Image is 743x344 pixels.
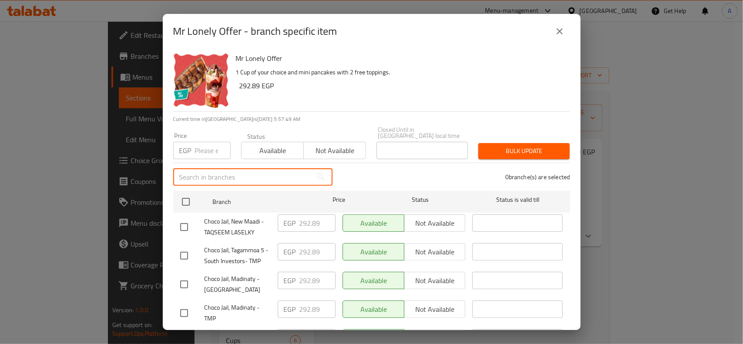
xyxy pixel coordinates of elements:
[284,304,296,314] p: EGP
[549,21,570,42] button: close
[485,146,563,157] span: Bulk update
[299,301,336,318] input: Please enter price
[284,218,296,228] p: EGP
[212,197,303,207] span: Branch
[478,143,570,159] button: Bulk update
[236,67,563,78] p: 1 Cup of your choice and mini pancakes with 2 free toppings.
[239,80,563,92] h6: 292.89 EGP
[284,247,296,257] p: EGP
[205,245,271,267] span: Choco Jail, Tagammoa 5 - South Investors- TMP
[310,194,368,205] span: Price
[299,243,336,261] input: Please enter price
[245,144,300,157] span: Available
[195,142,231,159] input: Please enter price
[284,275,296,286] p: EGP
[236,52,563,64] h6: Mr Lonely Offer
[205,302,271,324] span: Choco Jail, Madinaty - TMP
[303,142,366,159] button: Not available
[375,194,465,205] span: Status
[179,145,192,156] p: EGP
[173,52,229,108] img: Mr Lonely Offer
[173,24,337,38] h2: Mr Lonely Offer - branch specific item
[299,214,336,232] input: Please enter price
[241,142,304,159] button: Available
[205,216,271,238] span: Choco Jail, New Maadi - TAQSEEM LASELKY
[299,272,336,289] input: Please enter price
[505,173,570,181] p: 0 branche(s) are selected
[173,168,313,186] input: Search in branches
[173,115,570,123] p: Current time in [GEOGRAPHIC_DATA] is [DATE] 5:57:49 AM
[205,274,271,295] span: Choco Jail, Madinaty - [GEOGRAPHIC_DATA]
[472,194,563,205] span: Status is valid till
[307,144,363,157] span: Not available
